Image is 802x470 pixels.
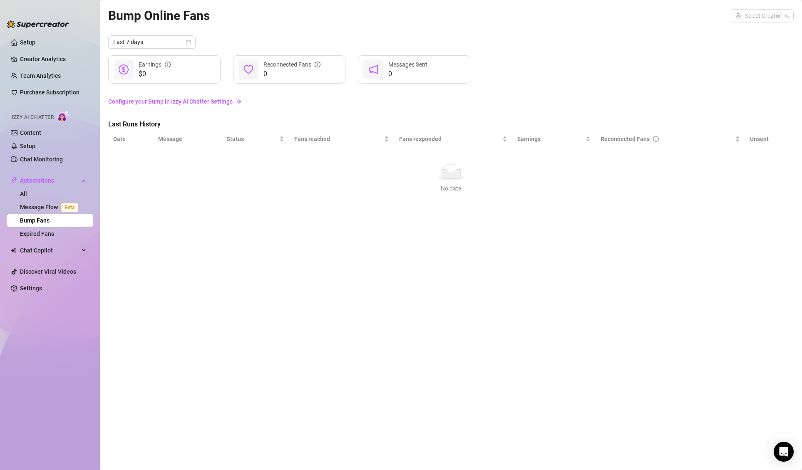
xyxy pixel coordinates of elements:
[119,64,129,74] span: dollar
[11,247,16,253] img: Chat Copilot
[20,39,35,46] a: Setup
[20,285,42,292] a: Settings
[108,97,794,106] a: Configure your Bump in Izzy AI Chatter Settings
[20,72,61,79] a: Team Analytics
[108,119,248,129] span: Last Runs History
[368,64,378,74] span: notification
[517,134,584,143] span: Earnings
[20,174,79,187] span: Automations
[289,131,394,147] th: Fans reached
[294,134,382,143] span: Fans reached
[315,62,320,67] span: info-circle
[399,134,501,143] span: Fans responded
[139,60,171,69] div: Earnings
[388,69,427,79] span: 0
[263,69,320,79] span: 0
[20,244,79,257] span: Chat Copilot
[20,190,27,197] a: All
[394,131,512,147] th: Fans responded
[226,134,278,143] span: Status
[7,20,69,28] img: logo-BBDzfeDw.svg
[117,184,785,193] div: No data
[20,217,50,224] a: Bump Fans
[20,268,76,275] a: Discover Viral Videos
[20,156,63,163] a: Chat Monitoring
[243,64,253,74] span: heart
[745,131,774,147] th: Unsent
[388,61,427,68] span: Messages Sent
[784,13,789,18] span: team
[20,86,87,99] a: Purchase Subscription
[20,52,87,66] a: Creator Analytics
[165,62,171,67] span: info-circle
[20,143,35,149] a: Setup
[153,131,221,147] th: Message
[108,131,153,147] th: Date
[113,36,191,48] span: Last 7 days
[653,136,659,142] span: info-circle
[774,442,794,462] div: Open Intercom Messenger
[20,204,82,210] a: Message FlowBeta
[20,129,41,136] a: Content
[108,94,794,109] a: Configure your Bump in Izzy AI Chatter Settingsarrow-right
[221,131,290,147] th: Status
[20,230,54,237] a: Expired Fans
[512,131,596,147] th: Earnings
[12,114,54,121] span: Izzy AI Chatter
[601,134,733,143] div: Reconnected Fans
[186,40,191,45] span: calendar
[11,177,17,184] span: thunderbolt
[61,203,78,212] span: Beta
[236,99,242,104] span: arrow-right
[263,60,320,69] div: Reconnected Fans
[108,6,210,25] article: Bump Online Fans
[57,110,70,122] img: AI Chatter
[139,69,171,79] span: $0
